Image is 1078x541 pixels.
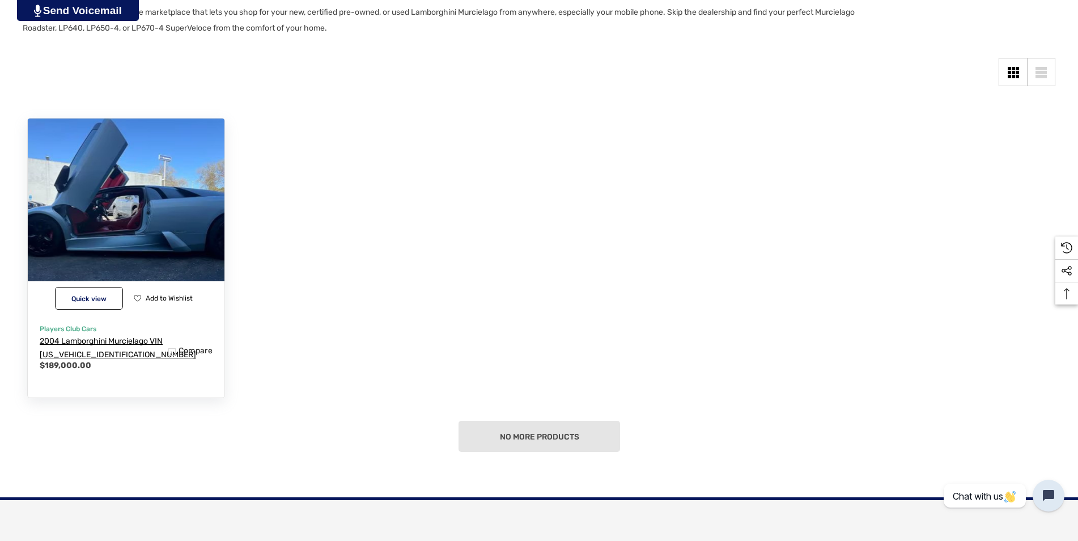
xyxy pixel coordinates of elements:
a: 2004 Lamborghini Murcielago VIN ZHWBU16S24LA00964,$189,000.00 [40,335,213,362]
svg: Recently Viewed [1061,242,1072,253]
p: Players Club Cars offers a vehicle marketplace that lets you shop for your new, certified pre-own... [23,5,868,36]
p: Players Club Cars [40,322,213,336]
svg: Social Media [1061,265,1072,277]
img: For Sale: 2004 Lamborghini Murcielago VIN ZHWBU16S24LA00964 [18,108,234,325]
svg: Top [1055,288,1078,299]
nav: pagination [23,421,1055,452]
span: $189,000.00 [40,361,91,370]
span: Quick view [71,295,107,303]
a: 2004 Lamborghini Murcielago VIN ZHWBU16S24LA00964,$189,000.00 [28,119,224,315]
img: PjwhLS0gR2VuZXJhdG9yOiBHcmF2aXQuaW8gLS0+PHN2ZyB4bWxucz0iaHR0cDovL3d3dy53My5vcmcvMjAwMC9zdmciIHhtb... [34,5,41,17]
button: Wishlist [129,287,197,310]
span: Compare [179,346,213,356]
span: Add to Wishlist [146,294,193,302]
button: Quick View [55,287,123,310]
span: 2004 Lamborghini Murcielago VIN [US_VEHICLE_IDENTIFICATION_NUMBER] [40,336,196,360]
a: Grid View [999,58,1027,86]
a: List View [1027,58,1055,86]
